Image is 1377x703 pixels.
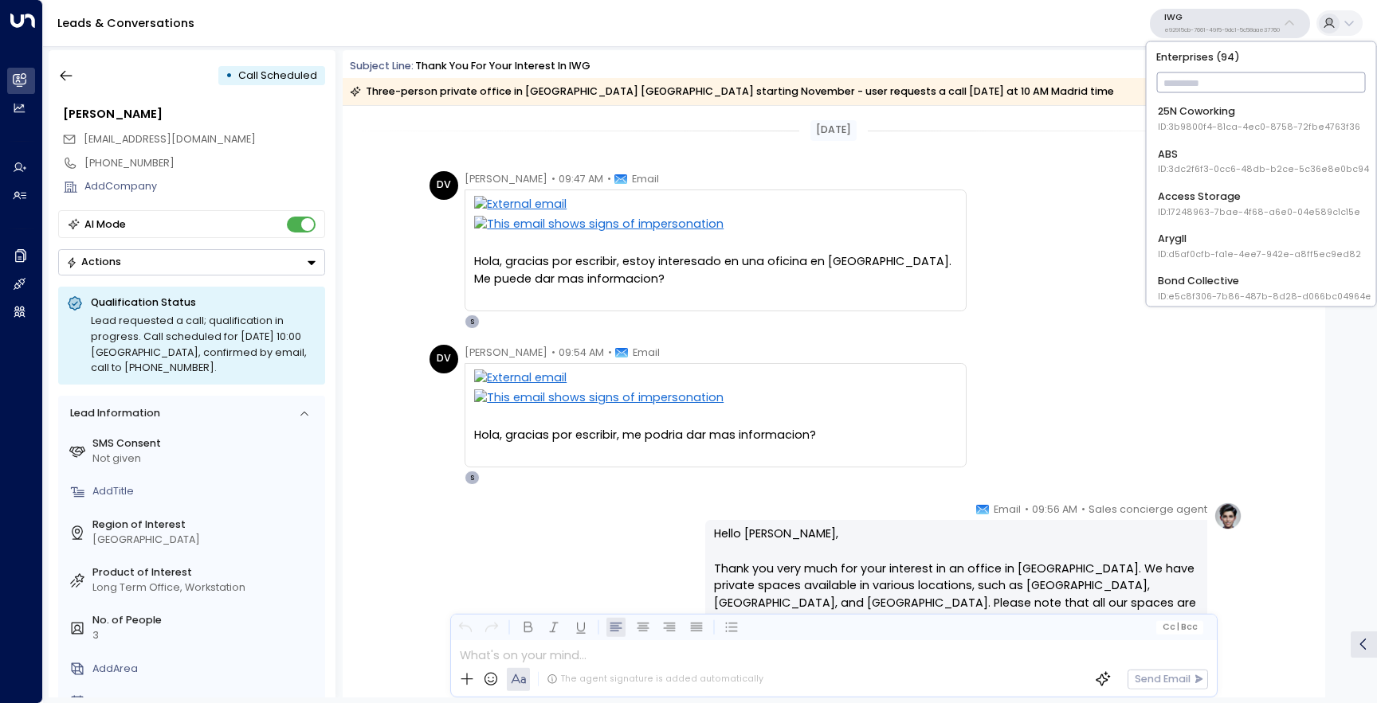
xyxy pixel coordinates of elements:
img: This email shows signs of impersonation [474,389,957,409]
div: Long Term Office, Workstation [92,580,320,596]
span: Email [632,171,659,187]
span: 09:56 AM [1032,502,1077,517]
label: SMS Consent [92,436,320,451]
div: DV [430,171,458,200]
span: • [1025,502,1029,517]
label: Product of Interest [92,565,320,580]
div: Button group with a nested menu [58,249,325,275]
div: Bond Collective [1158,273,1371,303]
span: | [1177,623,1179,632]
div: • [226,63,233,88]
span: Cc Bcc [1162,623,1198,632]
span: turok3000@gmail.com [84,132,256,147]
span: • [1081,502,1085,517]
span: ID: 17248963-7bae-4f68-a6e0-04e589c1c15e [1158,205,1360,218]
img: External email [474,369,957,389]
p: IWG [1164,13,1280,22]
div: [PHONE_NUMBER] [84,156,325,171]
p: e92915cb-7661-49f5-9dc1-5c58aae37760 [1164,27,1280,33]
span: [PERSON_NAME] [465,171,547,187]
button: Redo [482,618,502,638]
button: Actions [58,249,325,275]
div: [DATE] [810,120,857,141]
div: DV [430,345,458,373]
a: Leads & Conversations [57,15,194,31]
span: [EMAIL_ADDRESS][DOMAIN_NAME] [84,132,256,146]
div: S [465,314,479,329]
div: AddArea [92,662,320,677]
div: 25N Coworking [1158,104,1360,134]
div: Hola, gracias por escribir, estoy interesado en una oficina en [GEOGRAPHIC_DATA]. Me puede dar ma... [474,253,957,287]
span: ID: e5c8f306-7b86-487b-8d28-d066bc04964e [1158,290,1371,303]
span: ID: 3dc2f6f3-0cc6-48db-b2ce-5c36e8e0bc94 [1158,163,1369,176]
span: • [551,345,555,361]
span: Email [994,502,1021,517]
div: AddCompany [84,179,325,194]
div: 3 [92,628,320,643]
span: • [607,171,611,187]
button: Undo [455,618,475,638]
div: Lead requested a call; qualification in progress. Call scheduled for [DATE] 10:00 [GEOGRAPHIC_DAT... [91,313,316,376]
div: [GEOGRAPHIC_DATA] [92,533,320,548]
div: [PERSON_NAME] [63,106,325,123]
div: Actions [66,256,121,268]
div: AI Mode [84,217,126,232]
div: AddTitle [92,484,320,499]
img: profile-logo.png [1214,502,1242,530]
div: Access Storage [1158,189,1360,218]
span: • [608,345,612,361]
div: Thank you for your interest in IWG [415,59,590,74]
p: Enterprises ( 94 ) [1152,47,1371,66]
span: 09:54 AM [559,345,604,361]
span: • [551,171,555,187]
span: ID: 3b9800f4-81ca-4ec0-8758-72fbe4763f36 [1158,121,1360,134]
span: ID: d5af0cfb-fa1e-4ee7-942e-a8ff5ec9ed82 [1158,248,1361,260]
img: External email [474,196,957,216]
span: 09:47 AM [559,171,603,187]
div: Arygll [1158,231,1361,260]
div: S [465,471,479,485]
span: Subject Line: [350,59,414,72]
div: Three-person private office in [GEOGRAPHIC_DATA] [GEOGRAPHIC_DATA] starting November - user reque... [350,84,1114,100]
label: Region of Interest [92,517,320,533]
div: Lead Information [65,406,159,421]
span: Call Scheduled [238,68,317,82]
button: Cc|Bcc [1156,620,1203,634]
img: This email shows signs of impersonation [474,216,957,236]
label: No. of People [92,613,320,628]
div: Not given [92,451,320,467]
span: Email [633,345,660,361]
p: Qualification Status [91,295,316,310]
span: [PERSON_NAME] [465,345,547,361]
div: Hola, gracias por escribir, me podria dar mas informacion? [474,427,957,444]
button: IWGe92915cb-7661-49f5-9dc1-5c58aae37760 [1150,9,1310,38]
span: Sales concierge agent [1089,502,1207,517]
div: ABS [1158,146,1369,176]
div: The agent signature is added automatically [547,673,763,685]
